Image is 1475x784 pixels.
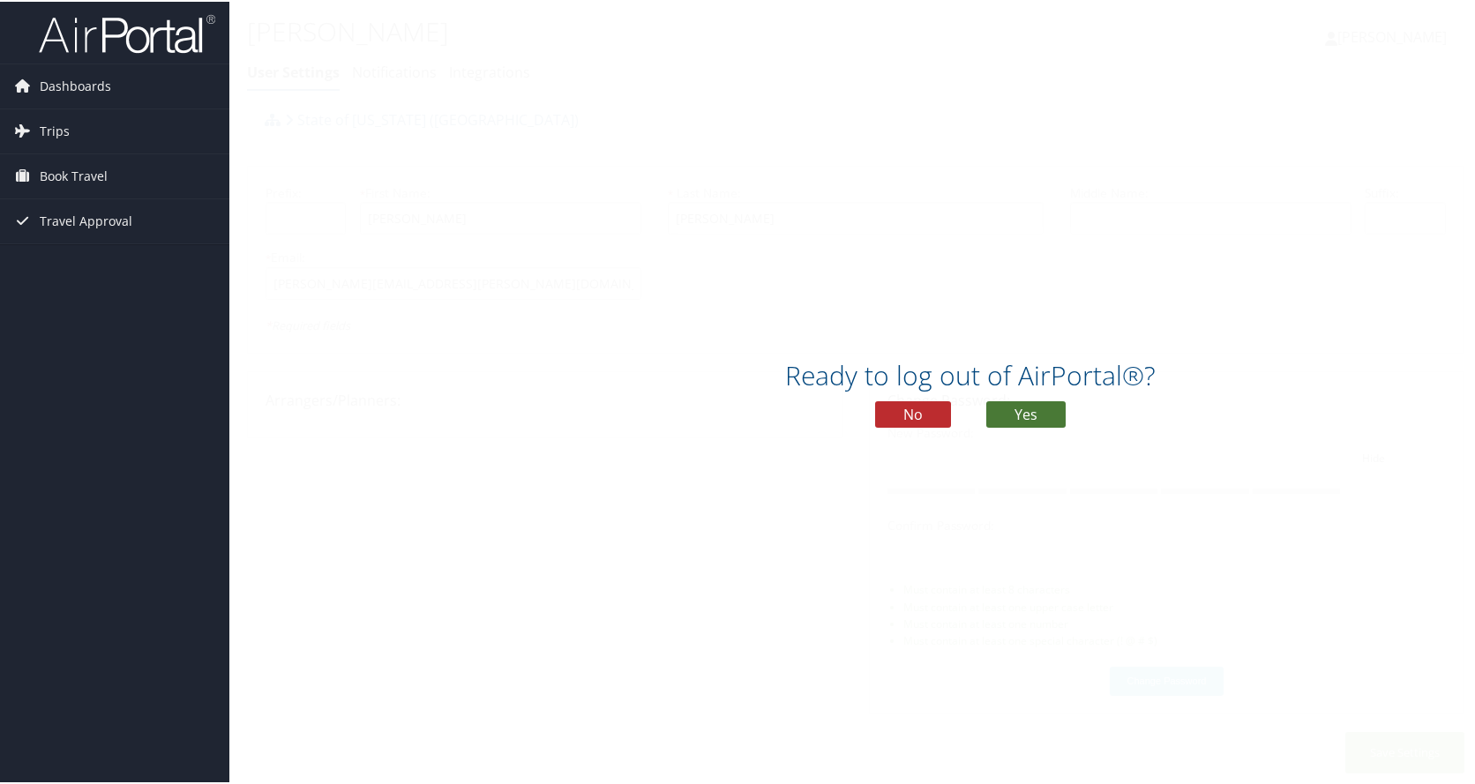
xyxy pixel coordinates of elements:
[40,108,70,152] span: Trips
[40,153,108,197] span: Book Travel
[875,399,951,426] button: No
[40,198,132,242] span: Travel Approval
[40,63,111,107] span: Dashboards
[986,399,1066,426] button: Yes
[39,11,215,53] img: airportal-logo.png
